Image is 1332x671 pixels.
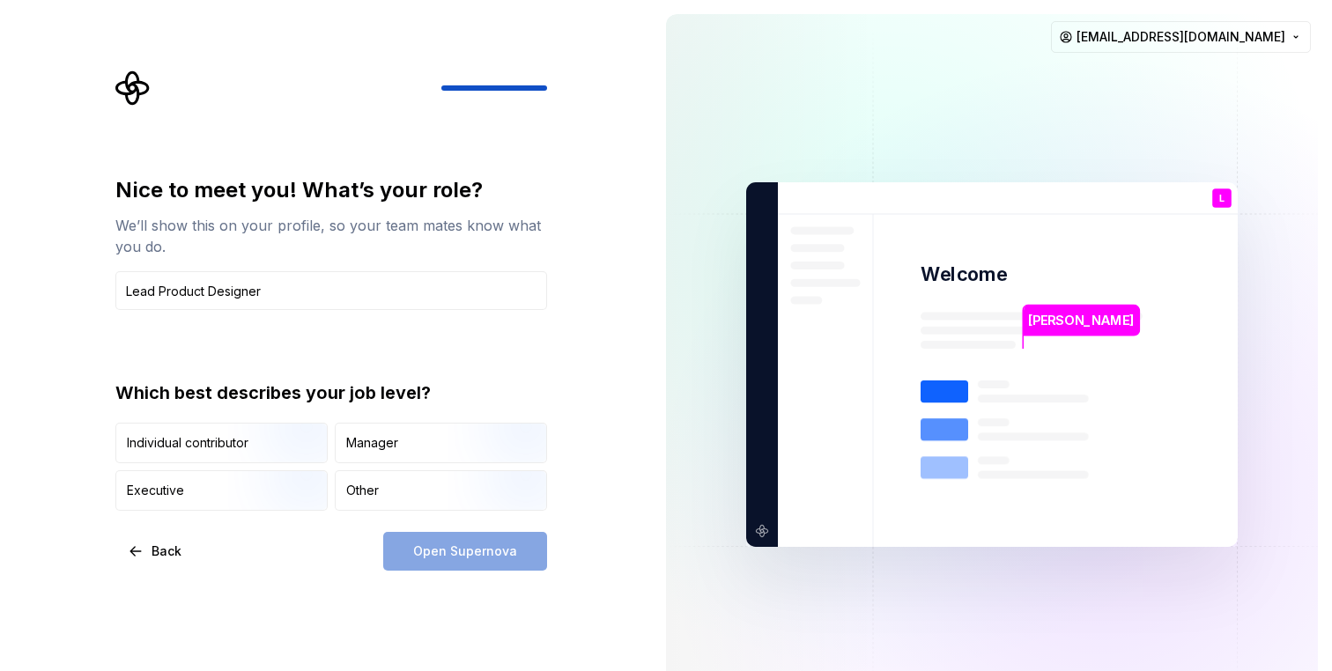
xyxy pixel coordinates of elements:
[115,215,547,257] div: We’ll show this on your profile, so your team mates know what you do.
[1051,21,1311,53] button: [EMAIL_ADDRESS][DOMAIN_NAME]
[115,176,547,204] div: Nice to meet you! What’s your role?
[115,271,547,310] input: Job title
[1028,311,1134,330] p: [PERSON_NAME]
[115,380,547,405] div: Which best describes your job level?
[921,262,1007,287] p: Welcome
[115,70,151,106] svg: Supernova Logo
[127,434,248,452] div: Individual contributor
[127,482,184,499] div: Executive
[346,434,398,452] div: Manager
[1219,194,1225,203] p: L
[115,532,196,571] button: Back
[152,542,181,560] span: Back
[1077,28,1285,46] span: [EMAIL_ADDRESS][DOMAIN_NAME]
[346,482,379,499] div: Other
